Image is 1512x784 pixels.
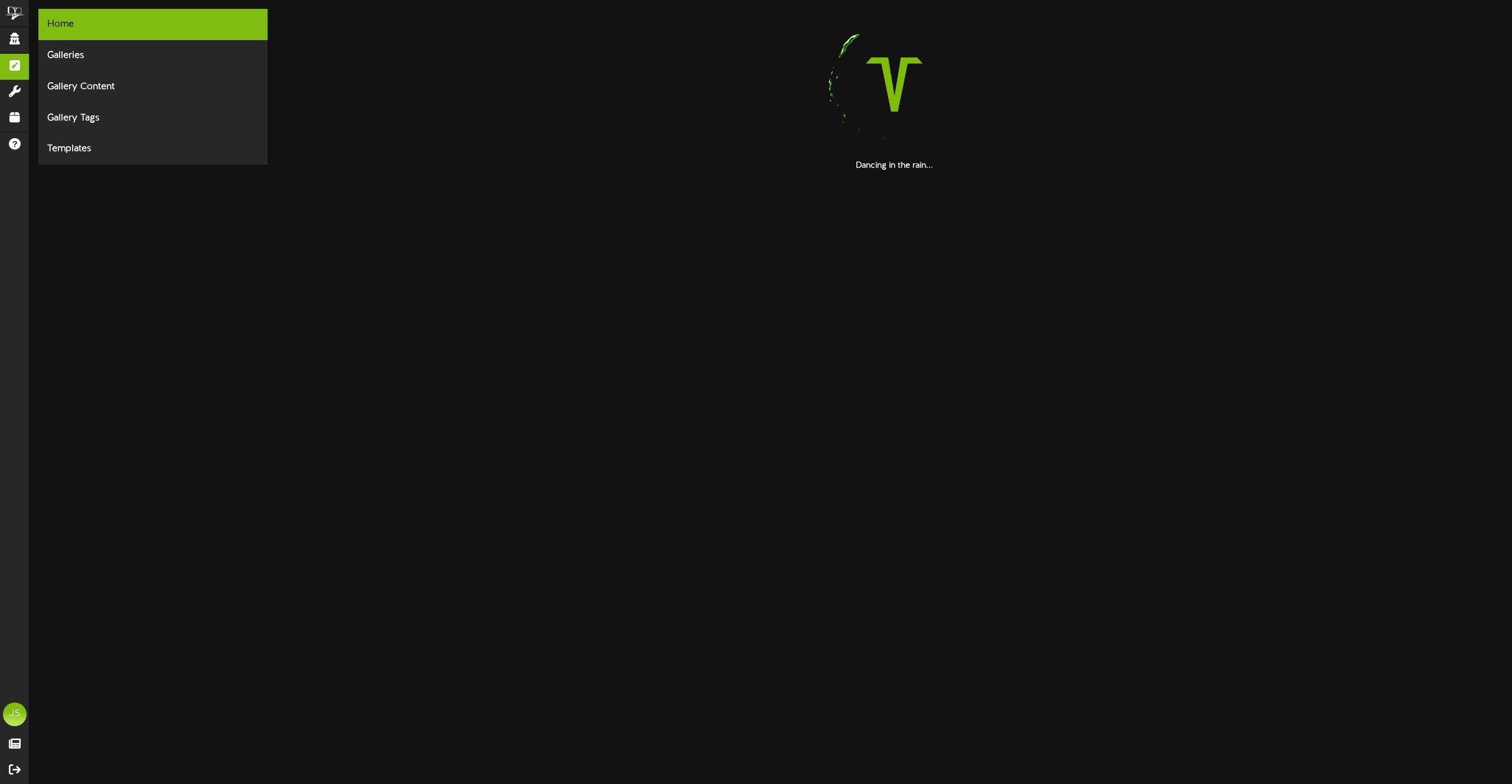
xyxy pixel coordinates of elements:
[819,9,970,160] img: loading-spinner-1.png
[38,40,268,71] div: Galleries
[38,71,268,103] div: Gallery Content
[38,9,268,40] div: Home
[38,133,268,165] div: Templates
[3,703,27,726] div: JS
[38,103,268,134] div: Gallery Tags
[856,161,933,170] strong: Dancing in the rain...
